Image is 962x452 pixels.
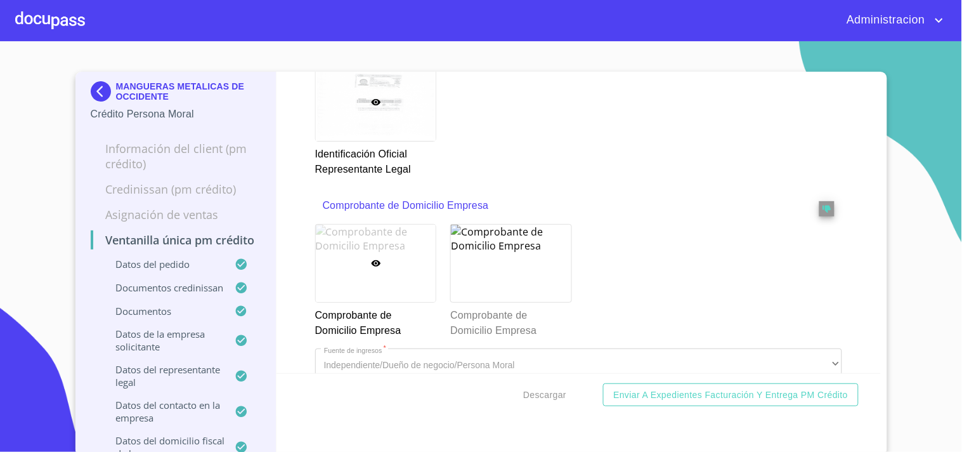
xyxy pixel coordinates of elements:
button: reject [819,201,835,216]
p: Información del Client (PM crédito) [91,141,261,171]
span: Descargar [523,387,566,403]
p: Crédito Persona Moral [91,107,261,122]
p: Datos del contacto en la empresa [91,399,235,424]
img: Docupass spot blue [91,81,116,102]
p: Asignación de Ventas [91,207,261,222]
span: Enviar a Expedientes Facturación y Entrega PM crédito [613,387,848,403]
button: Enviar a Expedientes Facturación y Entrega PM crédito [603,383,858,407]
p: Documentos CrediNissan [91,281,235,294]
p: Comprobante de Domicilio Empresa [315,303,436,338]
p: Credinissan (PM crédito) [91,182,261,197]
p: Identificación Oficial Representante Legal [315,142,436,177]
p: Datos de la empresa solicitante [91,328,235,353]
p: Datos del pedido [91,258,235,270]
span: Administracion [837,10,932,30]
p: MANGUERAS METALICAS DE OCCIDENTE [116,81,261,102]
button: account of current user [837,10,947,30]
p: Ventanilla única PM crédito [91,232,261,248]
div: Independiente/Dueño de negocio/Persona Moral [315,349,842,383]
img: Comprobante de Domicilio Empresa [451,225,571,253]
p: Comprobante de Domicilio Empresa [323,198,783,213]
p: Documentos [91,305,235,317]
p: Comprobante de Domicilio Empresa [450,303,571,338]
button: Descargar [518,383,571,407]
p: Datos del representante legal [91,363,235,389]
div: MANGUERAS METALICAS DE OCCIDENTE [91,81,261,107]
